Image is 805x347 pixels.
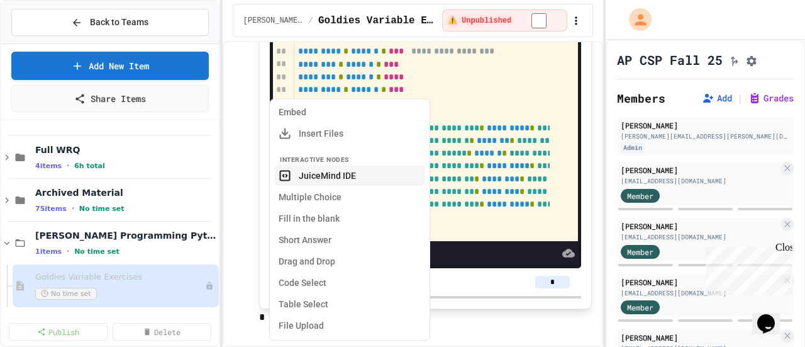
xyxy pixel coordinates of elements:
span: Back to Teams [90,16,148,29]
button: Insert Files [275,123,425,143]
h2: Members [617,89,665,107]
a: Publish [9,323,108,341]
div: [PERSON_NAME] [621,220,779,232]
div: Admin [621,142,645,153]
span: • [72,203,74,213]
span: / [309,16,313,26]
button: Divider [275,80,425,100]
button: Fill in the blank [275,208,425,229]
input: publish toggle [516,13,562,28]
h1: AP CSP Fall 25 [617,51,723,69]
span: • [67,161,69,171]
span: No time set [79,205,125,213]
div: [EMAIL_ADDRESS][DOMAIN_NAME] [621,288,779,298]
iframe: chat widget [752,297,792,334]
span: Member [627,302,653,313]
button: Add [702,92,732,105]
button: Assignment Settings [745,52,758,67]
span: 75 items [35,205,67,213]
div: Unpublished [205,282,214,290]
span: Full WRQ [35,144,216,156]
span: Goldie Programming Python [243,16,304,26]
span: Archived Material [35,187,216,198]
span: 1 items [35,247,62,256]
div: [PERSON_NAME][EMAIL_ADDRESS][PERSON_NAME][DOMAIN_NAME] [621,132,790,141]
div: [PERSON_NAME] [621,276,779,288]
div: Chat with us now!Close [5,5,87,80]
button: JuiceMind IDE [275,166,425,186]
button: Drag and Drop [275,251,425,271]
div: [EMAIL_ADDRESS][DOMAIN_NAME] [621,176,779,186]
div: [PERSON_NAME] [621,332,779,343]
a: Delete [113,323,211,341]
span: 4 items [35,162,62,170]
div: Interactive Nodes [280,154,419,164]
div: My Account [616,5,655,34]
span: No time set [74,247,119,256]
span: Member [627,190,653,202]
button: Code Select [275,273,425,293]
span: Goldies Variable Exercises [35,272,205,283]
span: Goldies Variable Exercises [318,13,437,28]
div: [EMAIL_ADDRESS][DOMAIN_NAME] [621,232,779,242]
button: Embed [275,101,425,122]
span: No time set [35,288,97,300]
a: Add New Item [11,52,209,80]
iframe: chat widget [701,242,792,295]
span: 6h total [74,162,105,170]
button: Click to see fork details [728,52,740,67]
span: [PERSON_NAME] Programming Python [35,230,216,241]
span: ⚠️ Unpublished [448,16,511,26]
button: Grades [748,92,794,105]
button: Back to Teams [11,9,209,36]
button: Multiple Choice [275,187,425,207]
span: | [737,91,743,106]
span: Member [627,246,653,258]
a: Share Items [11,85,209,112]
button: File Upload [275,316,425,336]
div: ⚠️ Students cannot see this content! Click the toggle to publish it and make it visible to your c... [442,9,567,31]
span: • [67,246,69,256]
button: Table Select [275,294,425,314]
div: [PERSON_NAME] [621,164,779,176]
div: [PERSON_NAME] [621,120,790,131]
button: Short Answer [275,230,425,250]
